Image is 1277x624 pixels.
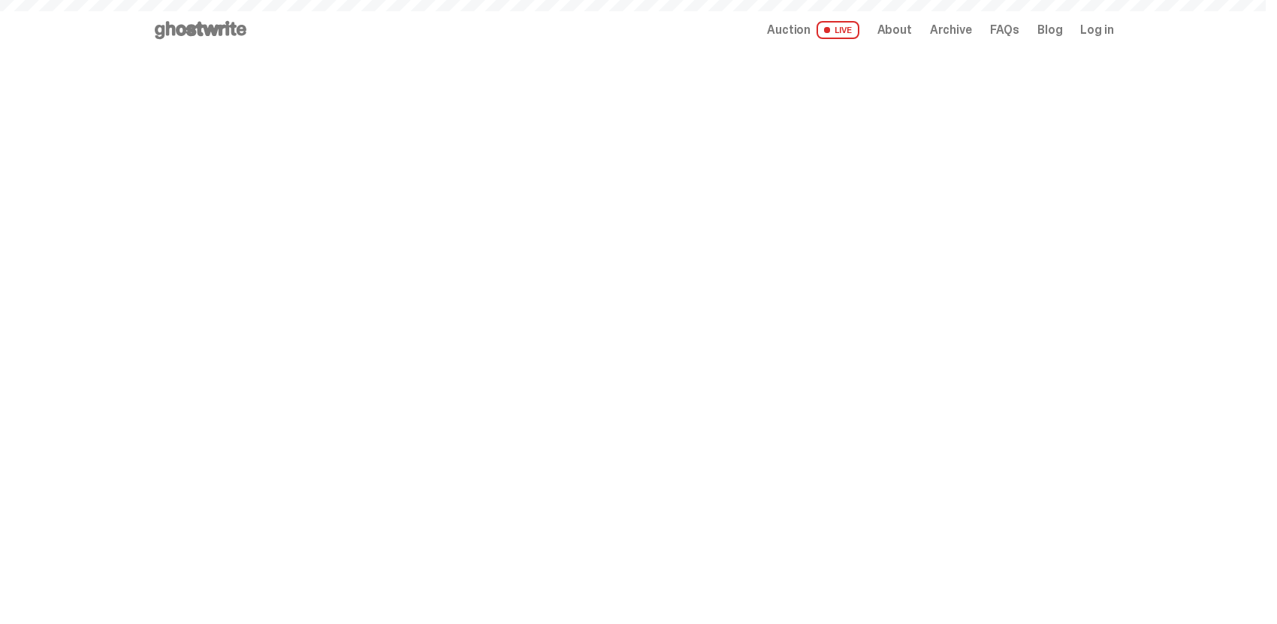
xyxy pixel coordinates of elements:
span: LIVE [817,21,859,39]
a: FAQs [990,24,1019,36]
a: About [877,24,912,36]
a: Archive [930,24,972,36]
a: Auction LIVE [767,21,859,39]
span: Auction [767,24,811,36]
a: Log in [1080,24,1113,36]
a: Blog [1037,24,1062,36]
